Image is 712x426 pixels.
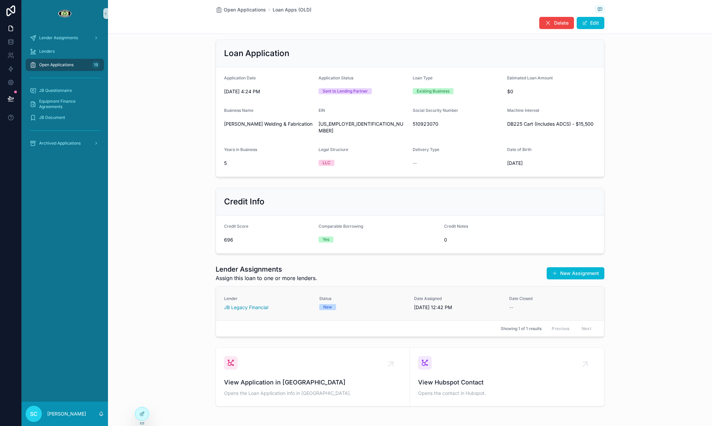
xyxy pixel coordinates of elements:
[507,147,531,152] span: Date of Birth
[444,236,565,243] span: 0
[507,121,596,127] span: DB225 Cart (Includes ADCS) - $15,500
[47,410,86,417] p: [PERSON_NAME]
[224,390,402,397] span: Opens the Loan Application info in [GEOGRAPHIC_DATA].
[26,45,104,57] a: Lenders
[319,75,353,80] span: Application Status
[39,141,81,146] span: Archived Applications
[26,32,104,44] a: Lender Assignments
[39,115,65,120] span: JB Document
[410,348,604,406] a: View Hubspot ContactOpens the contact in Hubspot.
[216,265,317,274] h1: Lender Assignments
[273,6,311,13] a: Loan Apps (OLD)
[224,121,313,127] span: [PERSON_NAME] Welding & Fabrication
[224,88,313,95] span: [DATE] 4:24 PM
[224,378,402,387] span: View Application in [GEOGRAPHIC_DATA]
[319,224,363,229] span: Comparable Borrowing
[323,88,368,94] div: Sent to Lending Partner
[224,6,266,13] span: Open Applications
[509,304,513,311] span: --
[413,108,458,113] span: Social Security Number
[547,267,604,279] button: New Assignment
[501,326,542,331] span: Showing 1 of 1 results
[444,224,468,229] span: Credit Notes
[224,160,313,167] span: 5
[507,108,539,113] span: Machine Interest
[216,6,266,13] a: Open Applications
[319,147,348,152] span: Legal Structure
[26,59,104,71] a: Open Applications19
[224,304,268,311] a: JB Legacy Financial
[26,137,104,149] a: Archived Applications
[323,304,332,310] div: New
[323,160,330,166] div: LLC
[92,61,100,69] div: 19
[58,8,72,19] img: App logo
[413,121,502,127] span: 510923070
[224,196,265,207] h2: Credit Info
[216,286,604,320] a: LenderJB Legacy FinancialStatusNewDate Assigned[DATE] 12:42 PMDate Closed--
[224,147,257,152] span: Years in Business
[418,378,596,387] span: View Hubspot Contact
[224,296,311,301] span: Lender
[216,348,410,406] a: View Application in [GEOGRAPHIC_DATA]Opens the Loan Application info in [GEOGRAPHIC_DATA].
[22,27,108,158] div: scrollable content
[39,62,74,68] span: Open Applications
[414,304,501,311] span: [DATE] 12:42 PM
[413,147,439,152] span: Delivery Type
[319,108,325,113] span: EIN
[216,274,317,282] span: Assign this loan to one or more lenders.
[554,20,569,26] span: Delete
[224,224,248,229] span: Credit Score
[30,410,37,418] span: SC
[39,99,97,109] span: Equipment Finance Agreements
[224,48,289,59] h2: Loan Application
[224,108,253,113] span: Business Name
[509,296,596,301] span: Date Closed
[507,75,553,80] span: Estimated Loan Amount
[319,121,408,134] span: [US_EMPLOYER_IDENTIFICATION_NUMBER]
[418,390,596,397] span: Opens the contact in Hubspot.
[39,35,78,41] span: Lender Assignments
[224,75,256,80] span: Application Date
[26,98,104,110] a: Equipment Finance Agreements
[39,88,72,93] span: JB Questionnaire
[507,88,596,95] span: $0
[224,236,313,243] span: 696
[413,160,417,167] span: --
[39,49,55,54] span: Lenders
[323,236,329,243] div: Yes
[413,75,433,80] span: Loan Type
[577,17,604,29] button: Edit
[539,17,574,29] button: Delete
[26,84,104,97] a: JB Questionnaire
[414,296,501,301] span: Date Assigned
[26,111,104,124] a: JB Document
[319,296,406,301] span: Status
[417,88,449,94] div: Existing Business
[507,160,596,167] span: [DATE]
